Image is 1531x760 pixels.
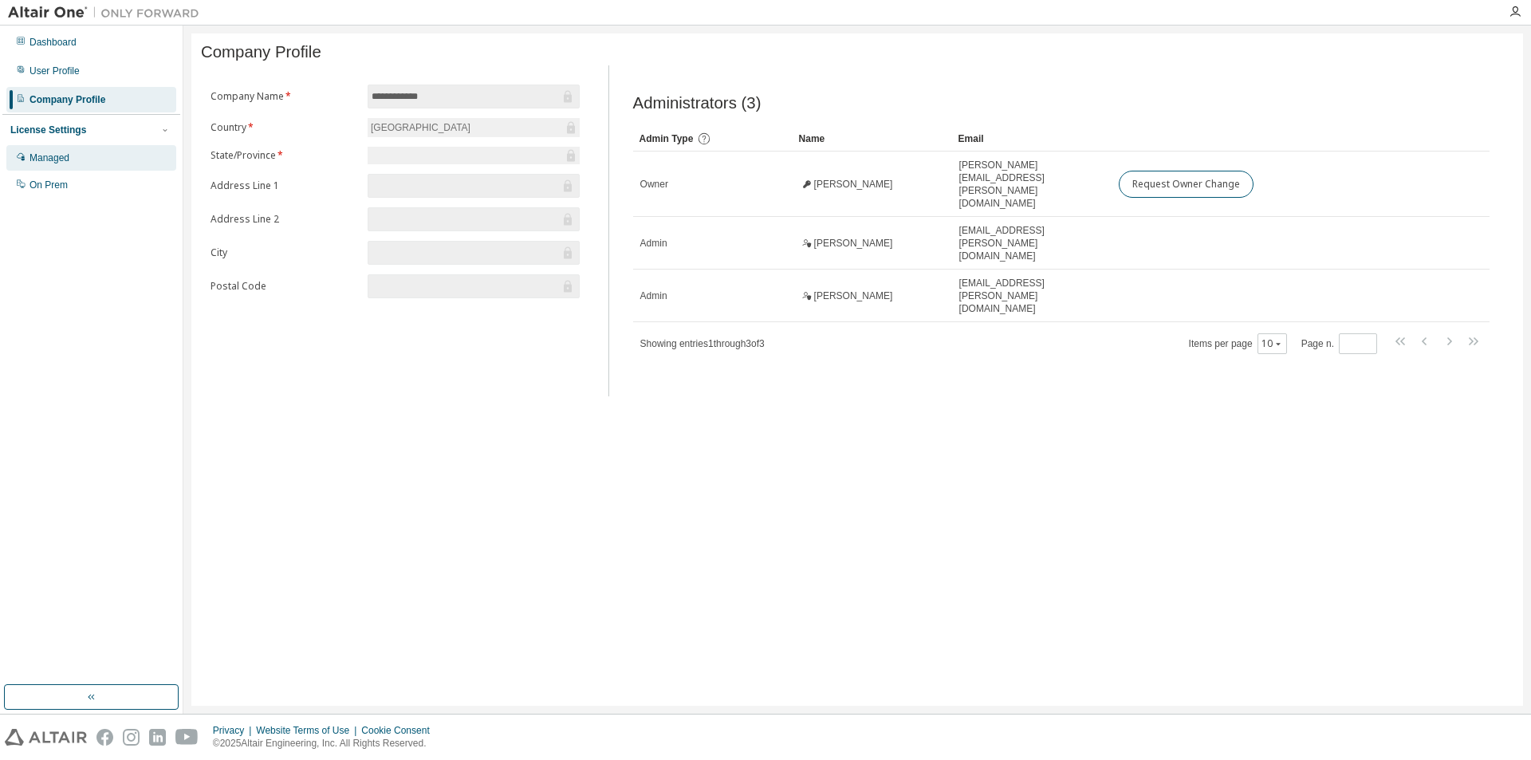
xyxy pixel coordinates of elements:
[8,5,207,21] img: Altair One
[211,90,358,103] label: Company Name
[1301,333,1377,354] span: Page n.
[211,121,358,134] label: Country
[30,152,69,164] div: Managed
[175,729,199,746] img: youtube.svg
[361,724,439,737] div: Cookie Consent
[640,289,667,302] span: Admin
[814,178,893,191] span: [PERSON_NAME]
[213,724,256,737] div: Privacy
[1261,337,1283,350] button: 10
[959,277,1104,315] span: [EMAIL_ADDRESS][PERSON_NAME][DOMAIN_NAME]
[640,338,765,349] span: Showing entries 1 through 3 of 3
[640,178,668,191] span: Owner
[30,93,105,106] div: Company Profile
[96,729,113,746] img: facebook.svg
[799,126,946,152] div: Name
[814,289,893,302] span: [PERSON_NAME]
[633,94,762,112] span: Administrators (3)
[211,179,358,192] label: Address Line 1
[30,65,80,77] div: User Profile
[213,737,439,750] p: © 2025 Altair Engineering, Inc. All Rights Reserved.
[640,237,667,250] span: Admin
[959,159,1104,210] span: [PERSON_NAME][EMAIL_ADDRESS][PERSON_NAME][DOMAIN_NAME]
[1119,171,1254,198] button: Request Owner Change
[368,119,473,136] div: [GEOGRAPHIC_DATA]
[211,280,358,293] label: Postal Code
[5,729,87,746] img: altair_logo.svg
[149,729,166,746] img: linkedin.svg
[211,246,358,259] label: City
[30,179,68,191] div: On Prem
[814,237,893,250] span: [PERSON_NAME]
[256,724,361,737] div: Website Terms of Use
[201,43,321,61] span: Company Profile
[123,729,140,746] img: instagram.svg
[211,149,358,162] label: State/Province
[30,36,77,49] div: Dashboard
[640,133,694,144] span: Admin Type
[959,224,1104,262] span: [EMAIL_ADDRESS][PERSON_NAME][DOMAIN_NAME]
[10,124,86,136] div: License Settings
[211,213,358,226] label: Address Line 2
[1189,333,1287,354] span: Items per page
[368,118,580,137] div: [GEOGRAPHIC_DATA]
[958,126,1105,152] div: Email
